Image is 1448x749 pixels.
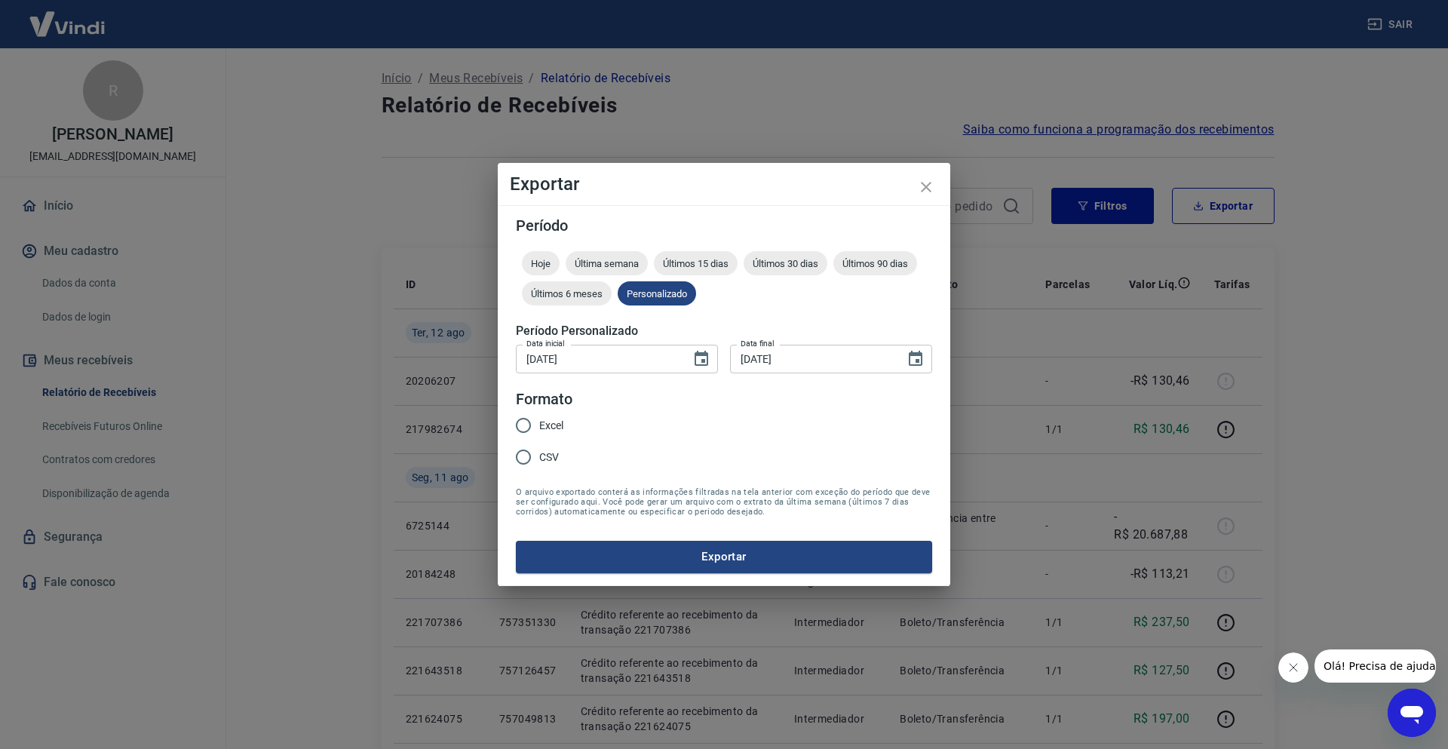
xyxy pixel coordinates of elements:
span: Últimos 15 dias [654,258,738,269]
button: close [908,169,944,205]
iframe: Mensagem da empresa [1315,649,1436,683]
button: Choose date, selected date is 12 de ago de 2025 [900,344,931,374]
div: Última semana [566,251,648,275]
div: Últimos 15 dias [654,251,738,275]
label: Data inicial [526,338,565,349]
div: Personalizado [618,281,696,305]
span: O arquivo exportado conterá as informações filtradas na tela anterior com exceção do período que ... [516,487,932,517]
button: Choose date, selected date is 5 de ago de 2025 [686,344,716,374]
span: Excel [539,418,563,434]
span: Últimos 6 meses [522,288,612,299]
iframe: Botão para abrir a janela de mensagens [1388,689,1436,737]
span: Última semana [566,258,648,269]
iframe: Fechar mensagem [1278,652,1308,683]
span: Hoje [522,258,560,269]
label: Data final [741,338,775,349]
input: DD/MM/YYYY [516,345,680,373]
span: Últimos 30 dias [744,258,827,269]
span: Últimos 90 dias [833,258,917,269]
span: Personalizado [618,288,696,299]
h5: Período [516,218,932,233]
div: Hoje [522,251,560,275]
h4: Exportar [510,175,938,193]
button: Exportar [516,541,932,572]
h5: Período Personalizado [516,324,932,339]
legend: Formato [516,388,572,410]
span: CSV [539,450,559,465]
div: Últimos 30 dias [744,251,827,275]
input: DD/MM/YYYY [730,345,894,373]
div: Últimos 90 dias [833,251,917,275]
div: Últimos 6 meses [522,281,612,305]
span: Olá! Precisa de ajuda? [9,11,127,23]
